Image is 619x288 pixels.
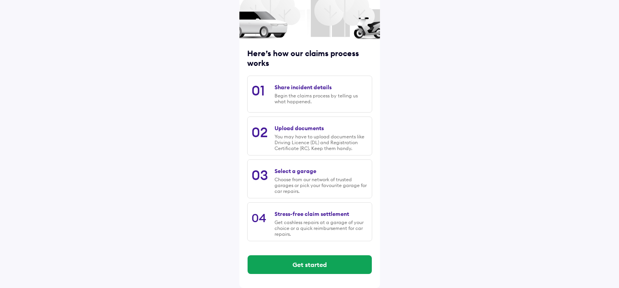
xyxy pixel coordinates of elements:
div: Upload documents [275,125,324,132]
img: car and scooter [239,10,380,40]
div: 03 [252,166,268,184]
div: 04 [252,210,266,225]
div: 02 [252,124,268,141]
div: Share incident details [275,84,332,91]
div: Begin the claims process by telling us what happened. [275,93,367,104]
div: Select a garage [275,168,316,175]
div: Get cashless repairs at a garage of your choice or a quick reimbursement for car repairs. [275,219,367,237]
div: Choose from our network of trusted garages or pick your favourite garage for car repairs. [275,177,367,194]
button: Get started [248,255,372,274]
div: You may have to upload documents like Driving Licence (DL) and Registration Certificate (RC). Kee... [275,134,367,151]
div: Stress-free claim settlement [275,210,349,217]
div: 01 [252,82,265,99]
